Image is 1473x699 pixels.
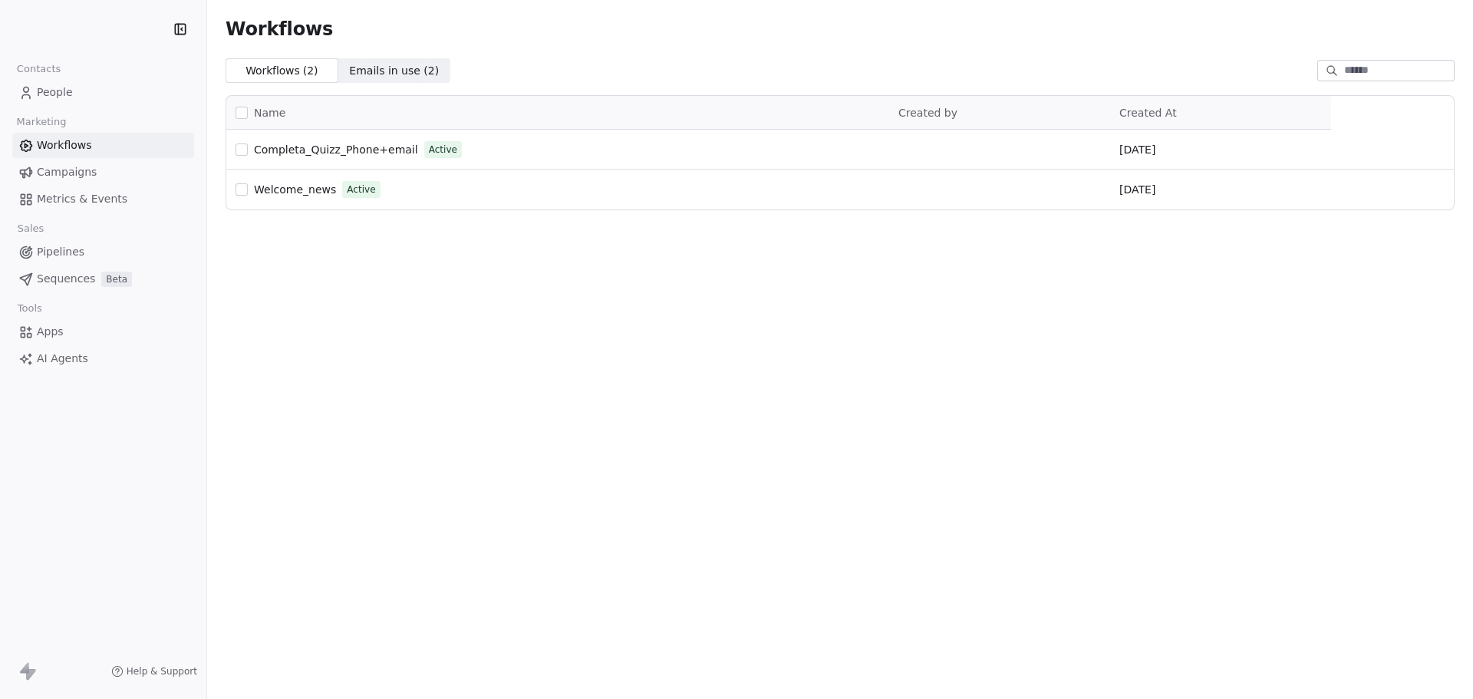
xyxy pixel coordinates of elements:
span: Workflows [37,137,92,153]
span: AI Agents [37,351,88,367]
span: Created by [898,107,957,119]
a: AI Agents [12,346,194,371]
a: SequencesBeta [12,266,194,292]
a: Welcome_news [254,182,336,197]
span: Tools [11,297,48,320]
span: Marketing [10,110,73,134]
a: Metrics & Events [12,186,194,212]
span: Contacts [10,58,68,81]
span: Sales [11,217,51,240]
span: [DATE] [1119,142,1155,157]
span: Campaigns [37,164,97,180]
a: Pipelines [12,239,194,265]
span: Metrics & Events [37,191,127,207]
a: Help & Support [111,665,197,678]
span: Completa_Quizz_Phone+email [254,143,418,156]
span: Workflows [226,18,333,40]
span: Beta [101,272,132,287]
span: Pipelines [37,244,84,260]
a: People [12,80,194,105]
span: Created At [1119,107,1177,119]
span: Active [347,183,375,196]
a: Apps [12,319,194,345]
span: Help & Support [127,665,197,678]
span: Sequences [37,271,95,287]
span: Apps [37,324,64,340]
span: People [37,84,73,101]
span: Name [254,105,285,121]
span: Emails in use ( 2 ) [349,63,439,79]
span: Welcome_news [254,183,336,196]
a: Campaigns [12,160,194,185]
span: Active [429,143,457,157]
span: [DATE] [1119,182,1155,197]
a: Workflows [12,133,194,158]
a: Completa_Quizz_Phone+email [254,142,418,157]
